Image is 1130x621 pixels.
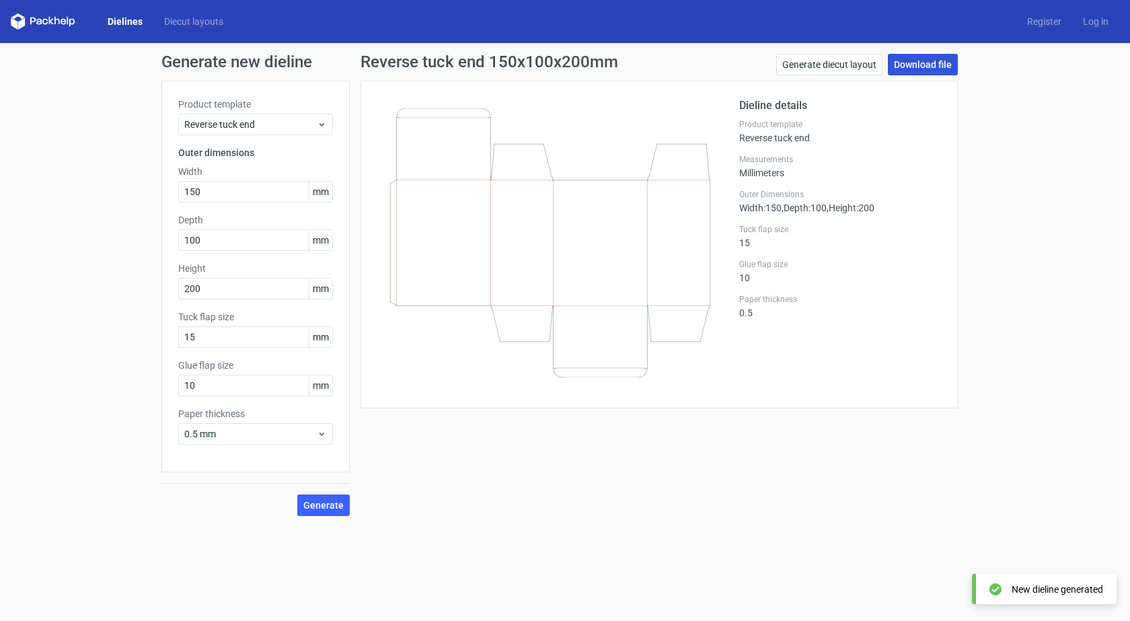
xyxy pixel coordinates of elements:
[739,119,941,130] label: Product template
[161,54,969,70] h1: Generate new dieline
[739,224,941,248] div: 15
[178,310,333,324] label: Tuck flap size
[776,54,882,75] a: Generate diecut layout
[178,165,333,178] label: Width
[309,375,332,396] span: mm
[361,54,618,70] h1: Reverse tuck end 150x100x200mm
[309,327,332,347] span: mm
[739,294,941,305] label: Paper thickness
[178,98,333,111] label: Product template
[178,407,333,421] label: Paper thickness
[178,359,333,372] label: Glue flap size
[888,54,958,75] a: Download file
[309,182,332,202] span: mm
[309,230,332,250] span: mm
[184,118,317,131] span: Reverse tuck end
[1012,583,1103,596] div: New dieline generated
[178,146,333,159] h3: Outer dimensions
[1072,15,1119,28] a: Log in
[782,203,827,213] span: , Depth : 100
[297,495,350,516] button: Generate
[739,259,941,270] label: Glue flap size
[739,203,782,213] span: Width : 150
[97,15,153,28] a: Dielines
[303,501,344,510] span: Generate
[153,15,234,28] a: Diecut layouts
[178,262,333,275] label: Height
[827,203,874,213] span: , Height : 200
[309,279,332,299] span: mm
[739,294,941,318] div: 0.5
[739,119,941,143] div: Reverse tuck end
[739,154,941,178] div: Millimeters
[739,224,941,235] label: Tuck flap size
[184,427,317,441] span: 0.5 mm
[739,259,941,283] div: 10
[739,154,941,165] label: Measurements
[739,98,941,114] h2: Dieline details
[1016,15,1072,28] a: Register
[739,189,941,200] label: Outer Dimensions
[178,213,333,227] label: Depth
